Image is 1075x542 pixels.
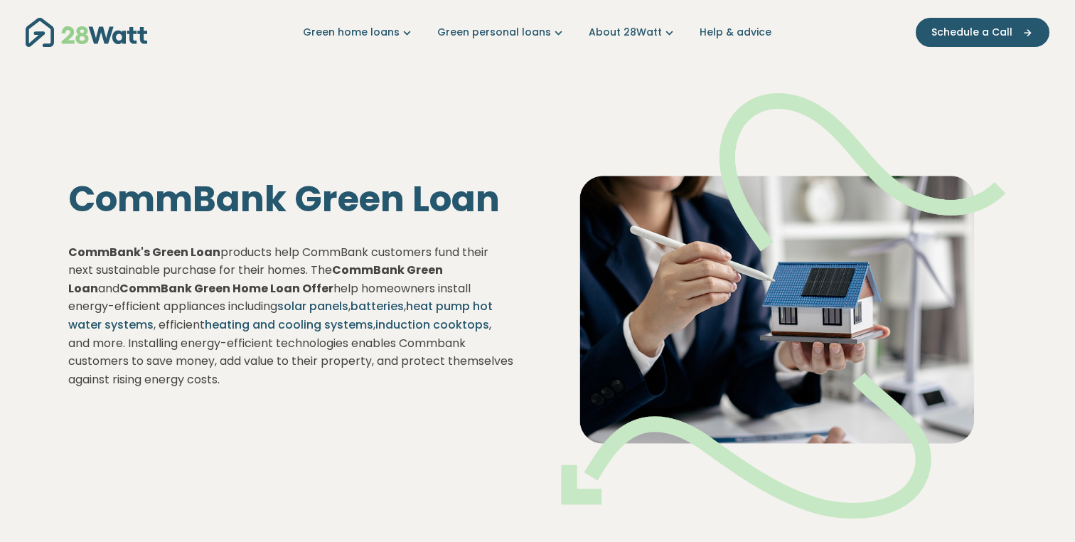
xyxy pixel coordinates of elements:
a: About 28Watt [589,25,677,40]
img: 28Watt [26,18,147,47]
a: batteries [351,298,404,314]
button: Schedule a Call [916,18,1049,47]
a: Green personal loans [437,25,566,40]
span: Schedule a Call [931,25,1012,40]
a: Help & advice [700,25,771,40]
a: induction cooktops [375,317,489,333]
a: heat pump hot water systems [68,298,493,333]
a: solar panels [277,298,348,314]
strong: CommBank Green Home Loan Offer [119,280,333,297]
strong: CommBank's Green Loan [68,244,220,260]
h1: CommBank Green Loan [68,178,515,220]
strong: CommBank Green Loan [68,262,443,297]
p: products help CommBank customers fund their next sustainable purchase for their homes. The and he... [68,243,515,389]
nav: Main navigation [26,14,1049,51]
a: Green home loans [303,25,415,40]
a: heating and cooling systems [205,317,373,333]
